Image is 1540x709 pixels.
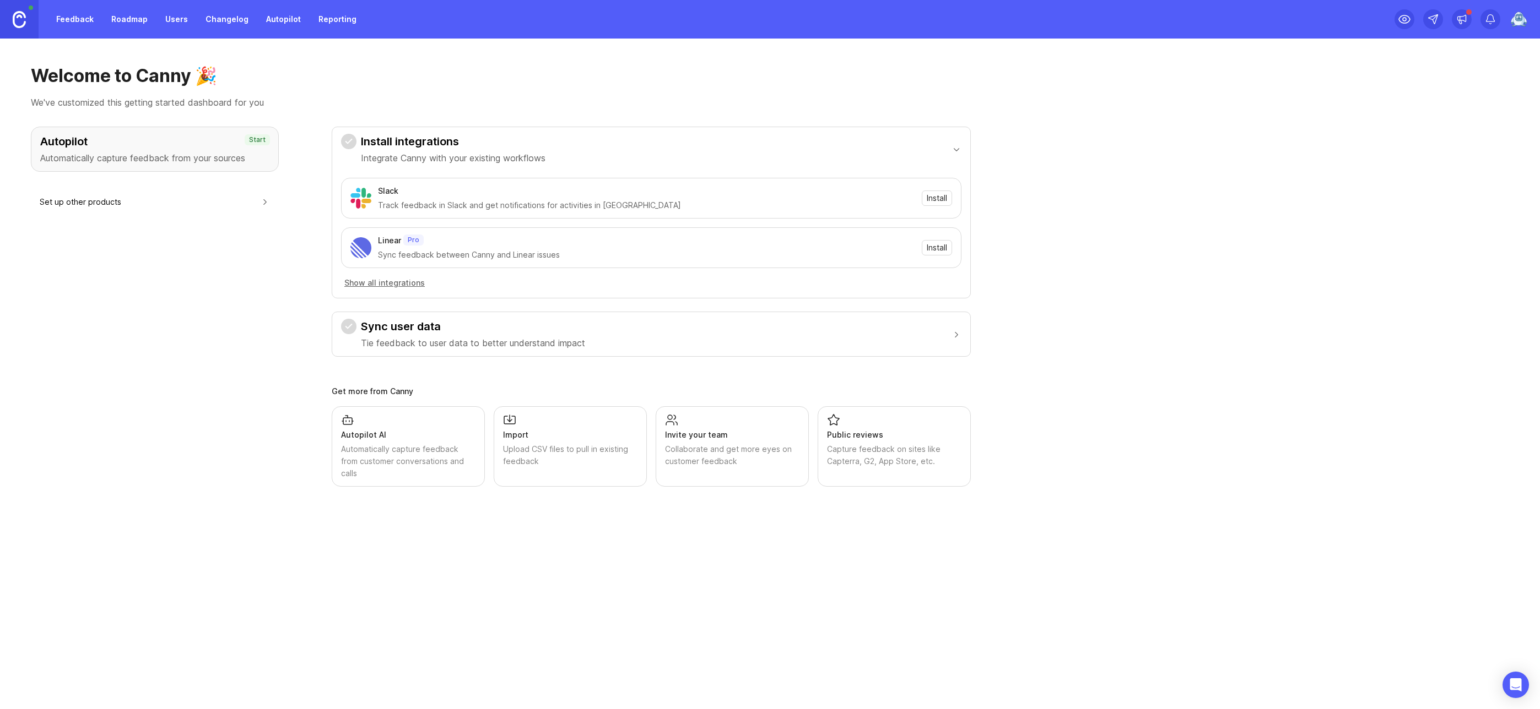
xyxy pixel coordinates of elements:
div: Linear [378,234,401,247]
div: Autopilot AI [341,429,475,441]
div: Slack [378,185,398,197]
button: Set up other products [40,189,270,214]
a: Show all integrations [341,277,961,289]
span: Install [927,193,947,204]
h3: Autopilot [40,134,269,149]
h3: Sync user data [361,319,585,334]
a: Feedback [50,9,100,29]
button: Show all integrations [341,277,428,289]
a: Users [159,9,194,29]
a: Autopilot AIAutomatically capture feedback from customer conversations and calls [332,406,485,487]
div: Get more from Canny [332,388,971,395]
a: Invite your teamCollaborate and get more eyes on customer feedback [656,406,809,487]
button: Sync user dataTie feedback to user data to better understand impact [341,312,961,356]
a: Public reviewsCapture feedback on sites like Capterra, G2, App Store, etc. [818,406,971,487]
img: Linear [350,237,371,258]
div: Import [503,429,637,441]
a: Reporting [312,9,363,29]
img: Slack [350,188,371,209]
a: Changelog [199,9,255,29]
div: Sync feedback between Canny and Linear issues [378,249,915,261]
p: Tie feedback to user data to better understand impact [361,336,585,350]
div: Public reviews [827,429,961,441]
p: Start [249,135,266,144]
div: Collaborate and get more eyes on customer feedback [665,443,799,467]
p: Pro [408,236,419,244]
div: Open Intercom Messenger [1503,672,1529,698]
div: Track feedback in Slack and get notifications for activities in [GEOGRAPHIC_DATA] [378,199,915,211]
button: Install [922,240,952,255]
div: Capture feedback on sites like Capterra, G2, App Store, etc. [827,443,961,467]
span: Install [927,242,947,253]
div: Install integrationsIntegrate Canny with your existing workflows [341,171,961,298]
p: Automatically capture feedback from your sources [40,151,269,165]
img: Canny Home [13,11,26,28]
a: ImportUpload CSV files to pull in existing feedback [494,406,647,487]
h3: Install integrations [361,134,545,149]
a: Autopilot [260,9,307,29]
button: Install [922,190,952,206]
p: We've customized this getting started dashboard for you [31,96,1509,109]
div: Invite your team [665,429,799,441]
button: AutopilotAutomatically capture feedback from your sourcesStart [31,127,279,172]
img: Ryan Shatford [1509,9,1529,29]
p: Integrate Canny with your existing workflows [361,151,545,165]
div: Upload CSV files to pull in existing feedback [503,443,637,467]
div: Automatically capture feedback from customer conversations and calls [341,443,475,479]
button: Install integrationsIntegrate Canny with your existing workflows [341,127,961,171]
a: Roadmap [105,9,154,29]
h1: Welcome to Canny 🎉 [31,65,1509,87]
